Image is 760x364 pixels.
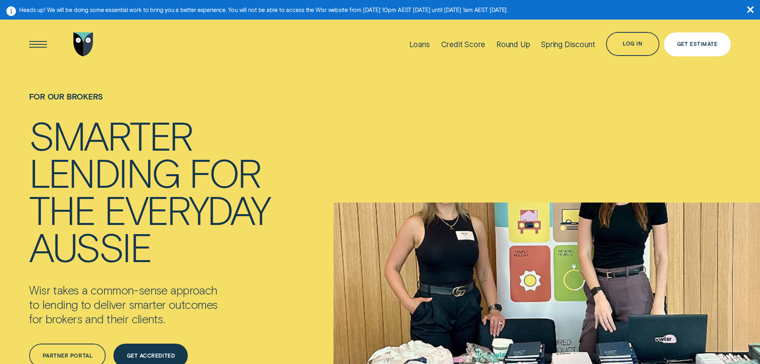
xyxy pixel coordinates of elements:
a: Round Up [496,18,530,71]
div: Get Estimate [677,42,717,47]
a: Spring Discount [541,18,595,71]
button: Open Menu [26,32,50,56]
a: Credit Score [441,18,486,71]
img: Wisr [73,32,93,56]
h1: For Our Brokers [29,92,269,116]
div: Loans [409,40,430,49]
a: Go to home page [71,18,95,71]
a: Loans [409,18,430,71]
button: Log in [606,32,659,56]
div: Spring Discount [541,40,595,49]
div: everyday [104,191,269,228]
p: Wisr takes a common-sense approach to lending to deliver smarter outcomes for brokers and their c... [29,283,260,326]
a: Get Estimate [664,32,731,56]
div: lending [29,153,180,191]
div: Smarter [29,116,192,153]
div: the [29,191,95,228]
div: for [189,153,261,191]
div: Round Up [496,40,530,49]
div: Aussie [29,228,151,265]
h4: Smarter lending for the everyday Aussie [29,116,269,265]
div: Credit Score [441,40,486,49]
